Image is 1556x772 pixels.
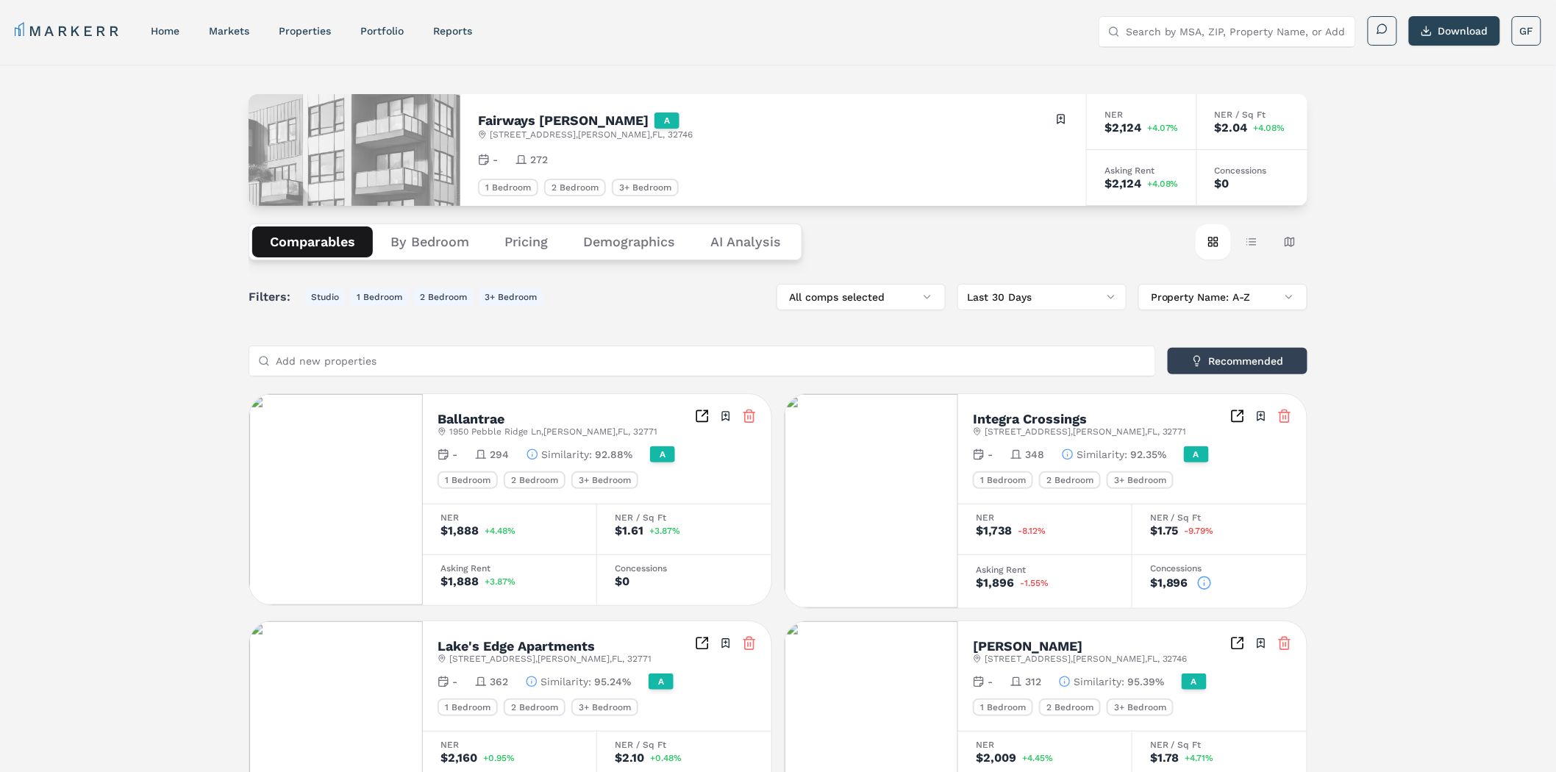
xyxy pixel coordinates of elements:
[360,25,404,37] a: Portfolio
[1150,525,1179,537] div: $1.75
[1107,471,1174,489] div: 3+ Bedroom
[1018,526,1046,535] span: -8.12%
[1215,110,1290,119] div: NER / Sq Ft
[1150,564,1289,573] div: Concessions
[650,754,682,762] span: +0.48%
[1230,409,1245,423] a: Inspect Comparables
[438,471,498,489] div: 1 Bedroom
[438,698,498,716] div: 1 Bedroom
[438,412,504,426] h2: Ballantrae
[1138,284,1307,310] button: Property Name: A-Z
[988,447,993,462] span: -
[1150,740,1289,749] div: NER / Sq Ft
[649,526,680,535] span: +3.87%
[490,129,693,140] span: [STREET_ADDRESS] , [PERSON_NAME] , FL , 32746
[1230,636,1245,651] a: Inspect Comparables
[541,447,592,462] span: Similarity :
[1150,577,1188,589] div: $1,896
[452,447,457,462] span: -
[544,179,606,196] div: 2 Bedroom
[976,525,1012,537] div: $1,738
[615,513,754,522] div: NER / Sq Ft
[414,288,473,306] button: 2 Bedroom
[478,114,649,127] h2: Fairways [PERSON_NAME]
[594,674,631,689] span: 95.24%
[276,346,1146,376] input: Add new properties
[1074,674,1124,689] span: Similarity :
[440,525,479,537] div: $1,888
[483,754,515,762] span: +0.95%
[1022,754,1053,762] span: +4.45%
[615,525,643,537] div: $1.61
[249,288,299,306] span: Filters:
[449,653,652,665] span: [STREET_ADDRESS] , [PERSON_NAME] , FL , 32771
[305,288,345,306] button: Studio
[1025,674,1041,689] span: 312
[1039,698,1101,716] div: 2 Bedroom
[1020,579,1049,587] span: -1.55%
[1104,178,1141,190] div: $2,124
[151,25,179,37] a: home
[988,674,993,689] span: -
[1168,348,1307,374] button: Recommended
[373,226,487,257] button: By Bedroom
[252,226,373,257] button: Comparables
[695,636,710,651] a: Inspect Comparables
[478,179,538,196] div: 1 Bedroom
[1077,447,1127,462] span: Similarity :
[449,426,657,437] span: 1950 Pebble Ridge Ln , [PERSON_NAME] , FL , 32771
[1215,122,1248,134] div: $2.04
[1150,752,1180,764] div: $1.78
[438,640,595,653] h2: Lake's Edge Apartments
[493,152,498,167] span: -
[1184,446,1209,462] div: A
[504,698,565,716] div: 2 Bedroom
[973,640,1082,653] h2: [PERSON_NAME]
[1126,17,1346,46] input: Search by MSA, ZIP, Property Name, or Address
[490,447,509,462] span: 294
[1130,447,1166,462] span: 92.35%
[1185,754,1214,762] span: +4.71%
[976,577,1014,589] div: $1,896
[565,226,693,257] button: Demographics
[440,564,579,573] div: Asking Rent
[1039,471,1101,489] div: 2 Bedroom
[1512,16,1541,46] button: GF
[1215,178,1230,190] div: $0
[1147,179,1179,188] span: +4.08%
[612,179,679,196] div: 3+ Bedroom
[1107,698,1174,716] div: 3+ Bedroom
[615,740,754,749] div: NER / Sq Ft
[695,409,710,423] a: Inspect Comparables
[649,673,674,690] div: A
[973,412,1087,426] h2: Integra Crossings
[279,25,331,37] a: properties
[1185,526,1214,535] span: -9.79%
[479,288,543,306] button: 3+ Bedroom
[490,674,508,689] span: 362
[615,576,629,587] div: $0
[615,752,644,764] div: $2.10
[976,752,1016,764] div: $2,009
[985,426,1187,437] span: [STREET_ADDRESS] , [PERSON_NAME] , FL , 32771
[452,674,457,689] span: -
[976,740,1114,749] div: NER
[15,21,121,41] a: MARKERR
[540,674,591,689] span: Similarity :
[1127,674,1164,689] span: 95.39%
[1520,24,1534,38] span: GF
[1215,166,1290,175] div: Concessions
[571,698,638,716] div: 3+ Bedroom
[487,226,565,257] button: Pricing
[440,513,579,522] div: NER
[615,564,754,573] div: Concessions
[973,698,1033,716] div: 1 Bedroom
[433,25,472,37] a: reports
[1150,513,1289,522] div: NER / Sq Ft
[440,740,579,749] div: NER
[440,576,479,587] div: $1,888
[351,288,408,306] button: 1 Bedroom
[485,526,515,535] span: +4.48%
[654,112,679,129] div: A
[595,447,632,462] span: 92.88%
